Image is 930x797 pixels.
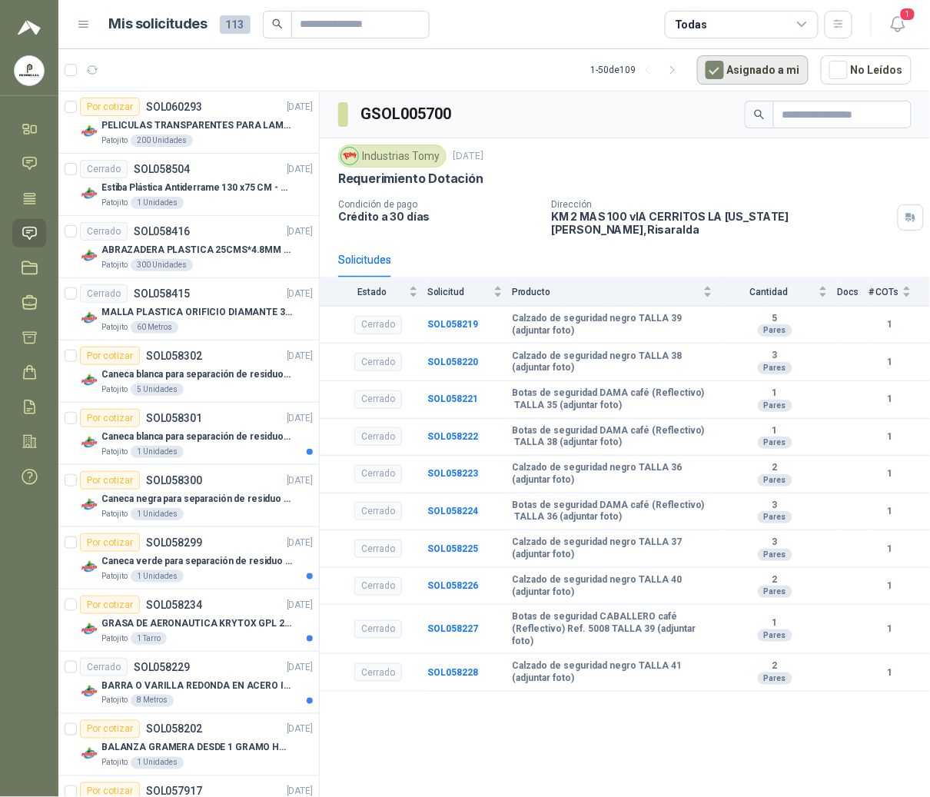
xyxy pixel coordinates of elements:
h1: Mis solicitudes [109,13,208,35]
p: BARRA O VARILLA REDONDA EN ACERO INOXIDABLE DE 2" O 50 MM [101,679,293,693]
p: SOL058504 [134,164,190,174]
p: [DATE] [287,349,313,364]
b: Botas de seguridad CABALLERO café (Reflectivo) Ref. 5008 TALLA 39 (adjuntar foto) [512,611,712,647]
div: Por cotizar [80,409,140,427]
p: [DATE] [287,473,313,488]
p: KM 2 MAS 100 vIA CERRITOS LA [US_STATE] [PERSON_NAME] , Risaralda [551,210,892,236]
b: SOL058228 [427,667,478,678]
img: Logo peakr [18,18,41,37]
div: Por cotizar [80,720,140,739]
a: Por cotizarSOL058234[DATE] Company LogoGRASA DE AERONAUTICA KRYTOX GPL 207 (SE ADJUNTA IMAGEN DE ... [58,589,319,652]
div: 1 Unidades [131,570,184,583]
p: [DATE] [287,100,313,115]
div: Pares [758,586,792,598]
p: SOL060293 [146,101,202,112]
b: 1 [869,467,912,481]
b: 2 [722,660,828,672]
p: [DATE] [453,149,483,164]
a: Por cotizarSOL058300[DATE] Company LogoCaneca negra para separación de residuo 55 LTPatojito1 Uni... [58,465,319,527]
p: [DATE] [287,162,313,177]
p: [DATE] [287,224,313,239]
div: Pares [758,549,792,561]
div: Por cotizar [80,347,140,365]
div: Cerrado [80,284,128,303]
p: Requerimiento Dotación [338,171,483,187]
b: 1 [722,387,828,400]
p: [DATE] [287,536,313,550]
a: SOL058225 [427,543,478,554]
div: Pares [758,629,792,642]
b: SOL058219 [427,319,478,330]
p: SOL058302 [146,350,202,361]
img: Company Logo [80,620,98,639]
th: Producto [512,277,722,306]
b: Botas de seguridad DAMA café (Reflectivo) TALLA 35 (adjuntar foto) [512,387,712,411]
div: Cerrado [354,353,402,371]
p: SOL058299 [146,537,202,548]
p: MALLA PLASTICA ORIFICIO DIAMANTE 3MM [101,305,293,320]
p: [DATE] [287,722,313,737]
a: CerradoSOL058504[DATE] Company LogoEstiba Plástica Antiderrame 130 x75 CM - Capacidad 180-200 Lit... [58,154,319,216]
p: Condición de pago [338,199,539,210]
th: Cantidad [722,277,837,306]
div: 1 Unidades [131,197,184,209]
div: 200 Unidades [131,134,193,147]
div: 8 Metros [131,695,174,707]
img: Company Logo [80,247,98,265]
p: Patojito [101,570,128,583]
p: Dirección [551,199,892,210]
a: SOL058224 [427,506,478,516]
b: SOL058222 [427,431,478,442]
a: SOL058227 [427,623,478,634]
p: Crédito a 30 días [338,210,539,223]
div: Por cotizar [80,533,140,552]
p: [DATE] [287,598,313,613]
b: 1 [722,425,828,437]
p: Patojito [101,695,128,707]
span: search [272,18,283,29]
div: Cerrado [80,658,128,676]
p: Patojito [101,197,128,209]
b: Calzado de seguridad negro TALLA 41 (adjuntar foto) [512,660,712,684]
b: 1 [869,504,912,519]
p: SOL058301 [146,413,202,423]
h3: GSOL005700 [360,102,453,126]
b: Botas de seguridad DAMA café (Reflectivo) TALLA 36 (adjuntar foto) [512,500,712,523]
span: Cantidad [722,287,815,297]
p: Patojito [101,259,128,271]
p: Caneca verde para separación de residuo 55 LT [101,554,293,569]
p: BALANZA GRAMERA DESDE 1 GRAMO HASTA 5 GRAMOS [101,741,293,755]
p: SOL058202 [146,724,202,735]
img: Company Logo [80,745,98,763]
div: Cerrado [80,160,128,178]
p: PELICULAS TRANSPARENTES PARA LAMINADO EN CALIENTE [101,118,293,133]
a: Por cotizarSOL058302[DATE] Company LogoCaneca blanca para separación de residuos 121 LTPatojito5 ... [58,340,319,403]
div: Cerrado [354,390,402,409]
b: 1 [869,579,912,593]
p: Patojito [101,134,128,147]
img: Company Logo [80,309,98,327]
p: [DATE] [287,287,313,301]
div: Pares [758,324,792,337]
b: 3 [722,500,828,512]
span: # COTs [869,287,899,297]
div: 1 Unidades [131,757,184,769]
b: 1 [869,355,912,370]
p: [DATE] [287,411,313,426]
div: Cerrado [354,502,402,520]
p: SOL058234 [146,599,202,610]
p: SOL058229 [134,662,190,672]
div: Cerrado [354,316,402,334]
span: search [754,109,765,120]
b: 2 [722,574,828,586]
p: ABRAZADERA PLASTICA 25CMS*4.8MM NEGRA [101,243,293,257]
p: SOL057917 [146,786,202,797]
p: GRASA DE AERONAUTICA KRYTOX GPL 207 (SE ADJUNTA IMAGEN DE REFERENCIA) [101,616,293,631]
a: Por cotizarSOL060293[DATE] Company LogoPELICULAS TRANSPARENTES PARA LAMINADO EN CALIENTEPatojito2... [58,91,319,154]
img: Company Logo [80,371,98,390]
b: Calzado de seguridad negro TALLA 40 (adjuntar foto) [512,574,712,598]
p: Caneca negra para separación de residuo 55 LT [101,492,293,506]
div: Por cotizar [80,471,140,490]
